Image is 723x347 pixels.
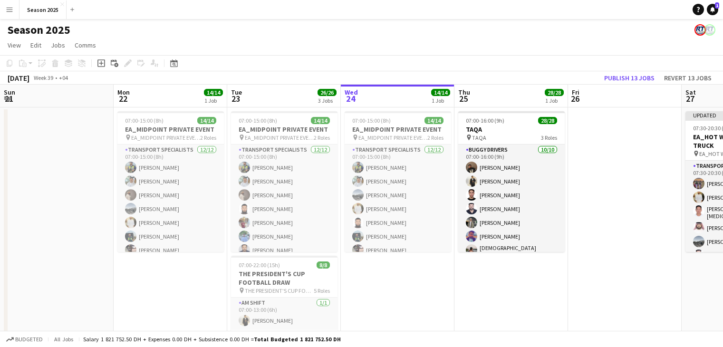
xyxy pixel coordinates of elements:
[707,4,718,15] a: 1
[204,89,223,96] span: 14/14
[352,117,391,124] span: 07:00-15:00 (8h)
[545,89,564,96] span: 28/28
[231,270,337,287] h3: THE PRESIDENT'S CUP FOOTBALL DRAW
[358,134,427,141] span: EA_MIDPOINT PRIVATE EVENT
[458,88,470,96] span: Thu
[314,287,330,294] span: 5 Roles
[231,111,337,252] app-job-card: 07:00-15:00 (8h)14/14EA_MIDPOINT PRIVATE EVENT EA_MIDPOINT PRIVATE EVENT2 RolesTransport Speciali...
[125,117,164,124] span: 07:00-15:00 (8h)
[71,39,100,51] a: Comms
[432,97,450,104] div: 1 Job
[15,336,43,343] span: Budgeted
[685,88,696,96] span: Sat
[231,145,337,328] app-card-role: Transport Specialists12/1207:00-15:00 (8h)[PERSON_NAME][PERSON_NAME][PERSON_NAME][PERSON_NAME][PE...
[541,134,557,141] span: 3 Roles
[245,134,314,141] span: EA_MIDPOINT PRIVATE EVENT
[51,41,65,49] span: Jobs
[239,117,277,124] span: 07:00-15:00 (8h)
[116,93,130,104] span: 22
[31,74,55,81] span: Week 39
[19,0,67,19] button: Season 2025
[4,39,25,51] a: View
[311,117,330,124] span: 14/14
[715,2,719,9] span: 1
[458,111,565,252] app-job-card: 07:00-16:00 (9h)28/28TAQA TAQA3 RolesBUGGY DRIVERS10/1007:00-16:00 (9h)[PERSON_NAME][PERSON_NAME]...
[117,88,130,96] span: Mon
[545,97,563,104] div: 1 Job
[8,73,29,83] div: [DATE]
[27,39,45,51] a: Edit
[75,41,96,49] span: Comms
[245,287,314,294] span: THE PRESIDENT'S CUP FOOTBALL DRAW
[345,88,358,96] span: Wed
[59,74,68,81] div: +04
[117,145,224,328] app-card-role: Transport Specialists12/1207:00-15:00 (8h)[PERSON_NAME][PERSON_NAME][PERSON_NAME][PERSON_NAME][PE...
[83,336,341,343] div: Salary 1 821 752.50 DH + Expenses 0.00 DH + Subsistence 0.00 DH =
[343,93,358,104] span: 24
[458,145,565,304] app-card-role: BUGGY DRIVERS10/1007:00-16:00 (9h)[PERSON_NAME][PERSON_NAME][PERSON_NAME][PERSON_NAME][PERSON_NAM...
[538,117,557,124] span: 28/28
[231,298,337,330] app-card-role: AM SHIFT1/107:00-13:00 (6h)[PERSON_NAME]
[231,88,242,96] span: Tue
[466,117,504,124] span: 07:00-16:00 (9h)
[345,111,451,252] app-job-card: 07:00-15:00 (8h)14/14EA_MIDPOINT PRIVATE EVENT EA_MIDPOINT PRIVATE EVENT2 RolesTransport Speciali...
[345,145,451,328] app-card-role: Transport Specialists12/1207:00-15:00 (8h)[PERSON_NAME][PERSON_NAME][PERSON_NAME][PERSON_NAME][PE...
[4,88,15,96] span: Sun
[424,117,443,124] span: 14/14
[427,134,443,141] span: 2 Roles
[239,261,280,269] span: 07:00-22:00 (15h)
[600,72,658,84] button: Publish 13 jobs
[572,88,579,96] span: Fri
[704,24,715,36] app-user-avatar: ROAD TRANSIT
[52,336,75,343] span: All jobs
[47,39,69,51] a: Jobs
[345,125,451,134] h3: EA_MIDPOINT PRIVATE EVENT
[431,89,450,96] span: 14/14
[472,134,486,141] span: TAQA
[117,111,224,252] app-job-card: 07:00-15:00 (8h)14/14EA_MIDPOINT PRIVATE EVENT EA_MIDPOINT PRIVATE EVENT2 RolesTransport Speciali...
[231,125,337,134] h3: EA_MIDPOINT PRIVATE EVENT
[660,72,715,84] button: Revert 13 jobs
[314,134,330,141] span: 2 Roles
[570,93,579,104] span: 26
[684,93,696,104] span: 27
[204,97,222,104] div: 1 Job
[8,23,70,37] h1: Season 2025
[317,261,330,269] span: 8/8
[197,117,216,124] span: 14/14
[5,334,44,345] button: Budgeted
[254,336,341,343] span: Total Budgeted 1 821 752.50 DH
[30,41,41,49] span: Edit
[318,97,336,104] div: 3 Jobs
[457,93,470,104] span: 25
[318,89,337,96] span: 26/26
[200,134,216,141] span: 2 Roles
[117,125,224,134] h3: EA_MIDPOINT PRIVATE EVENT
[131,134,200,141] span: EA_MIDPOINT PRIVATE EVENT
[230,93,242,104] span: 23
[2,93,15,104] span: 21
[458,125,565,134] h3: TAQA
[694,24,706,36] app-user-avatar: ROAD TRANSIT
[8,41,21,49] span: View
